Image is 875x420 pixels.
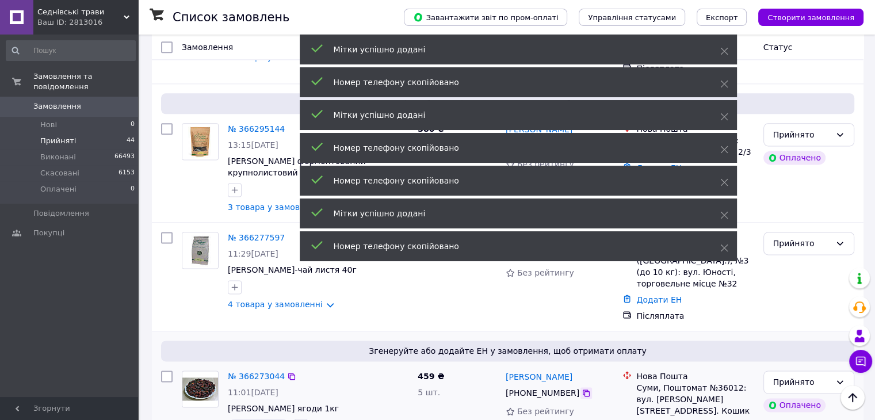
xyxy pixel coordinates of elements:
span: Покупці [33,228,64,238]
a: [PERSON_NAME]-чай листя 40г [228,265,357,274]
span: Виконані [40,152,76,162]
a: 4 товара у замовленні [228,300,323,309]
span: Управління статусами [588,13,676,22]
span: Повідомлення [33,208,89,219]
a: [PERSON_NAME] ягоди 1кг [228,404,339,413]
span: Замовлення [33,101,81,112]
div: Післяплата [636,310,754,322]
span: 11:01[DATE] [228,388,278,397]
div: Номер телефону скопійовано [334,77,691,88]
button: Управління статусами [579,9,685,26]
span: 459 ₴ [418,372,444,381]
button: Експорт [697,9,747,26]
a: 3 товара у замовленні [228,203,323,212]
div: Оплачено [763,398,826,412]
span: Замовлення [182,43,233,52]
div: Номер телефону скопійовано [334,240,691,252]
span: Прийняті [40,136,76,146]
span: [PHONE_NUMBER] [506,388,579,398]
div: Прийнято [773,128,831,141]
h1: Список замовлень [173,10,289,24]
span: 66493 [114,152,135,162]
span: Згенеруйте або додайте ЕН у замовлення, щоб отримати оплату [166,345,850,357]
span: Замовлення та повідомлення [33,71,138,92]
button: Чат з покупцем [849,350,872,373]
input: Пошук [6,40,136,61]
span: 11:29[DATE] [228,249,278,258]
span: Створити замовлення [767,13,854,22]
a: № 366277597 [228,233,285,242]
div: Мітки успішно додані [334,44,691,55]
span: Скасовані [40,168,79,178]
span: Експорт [706,13,738,22]
a: Фото товару [182,371,219,407]
button: Наверх [840,385,865,410]
div: Мітки успішно додані [334,208,691,219]
div: Номер телефону скопійовано [334,175,691,186]
span: Седнівські трави [37,7,124,17]
span: Без рейтингу [517,407,574,416]
span: 0 [131,184,135,194]
a: 3 товара у замовленні [228,52,323,62]
div: Прийнято [773,376,831,388]
div: Оплачено [763,151,826,165]
span: 44 [127,136,135,146]
a: Додати ЕН [636,295,682,304]
a: [PERSON_NAME] [506,371,572,383]
span: 5 шт. [418,388,440,397]
button: Завантажити звіт по пром-оплаті [404,9,567,26]
span: Нові [40,120,57,130]
span: 6153 [119,168,135,178]
span: Згенеруйте або додайте ЕН у замовлення, щоб отримати оплату [166,98,850,109]
div: Ваш ID: 2813016 [37,17,138,28]
span: Без рейтингу [517,268,574,277]
span: 13:15[DATE] [228,140,278,150]
div: Нова Пошта [636,371,754,382]
a: Фото товару [182,123,219,160]
span: Статус [763,43,793,52]
a: № 366273044 [228,372,285,381]
span: 0 [131,120,135,130]
div: Суми, Поштомат №36012: вул. [PERSON_NAME][STREET_ADDRESS]. Кошик [636,382,754,417]
span: Оплачені [40,184,77,194]
div: Українка ([GEOGRAPHIC_DATA].), №3 (до 10 кг): вул. Юності, торговельне місце №32 [636,243,754,289]
div: Номер телефону скопійовано [334,142,691,154]
div: Мітки успішно додані [334,109,691,121]
a: Фото товару [182,232,219,269]
span: Завантажити звіт по пром-оплаті [413,12,558,22]
a: № 366295144 [228,124,285,133]
img: Фото товару [182,124,218,159]
a: Створити замовлення [747,12,863,21]
img: Фото товару [182,377,218,401]
img: Фото товару [182,232,218,268]
button: Створити замовлення [758,9,863,26]
a: [PERSON_NAME] ферментований крупнолистовий 100г [228,156,365,177]
div: Прийнято [773,237,831,250]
